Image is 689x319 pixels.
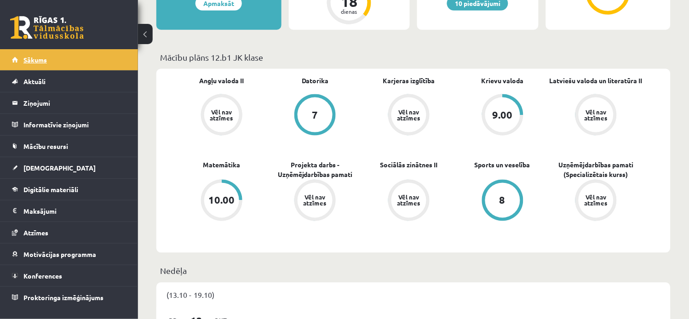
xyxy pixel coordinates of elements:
[209,109,235,121] div: Vēl nav atzīmes
[550,76,643,85] a: Latviešu valoda un literatūra II
[269,160,362,180] a: Projekta darbs - Uzņēmējdarbības pamati
[549,160,643,180] a: Uzņēmējdarbības pamati (Specializētais kurss)
[12,287,126,308] a: Proktoringa izmēģinājums
[380,160,437,170] a: Sociālās zinātnes II
[12,200,126,222] a: Maksājumi
[23,250,96,258] span: Motivācijas programma
[456,94,550,137] a: 9.00
[456,180,550,223] a: 8
[156,283,671,308] div: (13.10 - 19.10)
[12,244,126,265] a: Motivācijas programma
[12,136,126,157] a: Mācību resursi
[208,195,235,205] div: 10.00
[362,180,456,223] a: Vēl nav atzīmes
[160,51,667,63] p: Mācību plāns 12.b1 JK klase
[12,265,126,286] a: Konferences
[312,110,318,120] div: 7
[362,94,456,137] a: Vēl nav atzīmes
[482,76,524,85] a: Krievu valoda
[396,109,422,121] div: Vēl nav atzīmes
[23,142,68,150] span: Mācību resursi
[23,185,78,194] span: Digitālie materiāli
[23,228,48,237] span: Atzīmes
[549,180,643,223] a: Vēl nav atzīmes
[12,49,126,70] a: Sākums
[500,195,505,205] div: 8
[302,194,328,206] div: Vēl nav atzīmes
[23,200,126,222] legend: Maksājumi
[12,157,126,178] a: [DEMOGRAPHIC_DATA]
[12,114,126,135] a: Informatīvie ziņojumi
[175,94,269,137] a: Vēl nav atzīmes
[12,92,126,114] a: Ziņojumi
[335,9,363,14] div: dienas
[12,71,126,92] a: Aktuāli
[160,265,667,277] p: Nedēļa
[493,110,513,120] div: 9.00
[23,77,46,85] span: Aktuāli
[269,180,362,223] a: Vēl nav atzīmes
[396,194,422,206] div: Vēl nav atzīmes
[23,56,47,64] span: Sākums
[475,160,530,170] a: Sports un veselība
[12,179,126,200] a: Digitālie materiāli
[23,272,62,280] span: Konferences
[199,76,244,85] a: Angļu valoda II
[203,160,240,170] a: Matemātika
[269,94,362,137] a: 7
[23,293,103,302] span: Proktoringa izmēģinājums
[549,94,643,137] a: Vēl nav atzīmes
[583,109,609,121] div: Vēl nav atzīmes
[583,194,609,206] div: Vēl nav atzīmes
[23,114,126,135] legend: Informatīvie ziņojumi
[23,164,96,172] span: [DEMOGRAPHIC_DATA]
[302,76,329,85] a: Datorika
[23,92,126,114] legend: Ziņojumi
[10,16,84,39] a: Rīgas 1. Tālmācības vidusskola
[175,180,269,223] a: 10.00
[383,76,435,85] a: Karjeras izglītība
[12,222,126,243] a: Atzīmes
